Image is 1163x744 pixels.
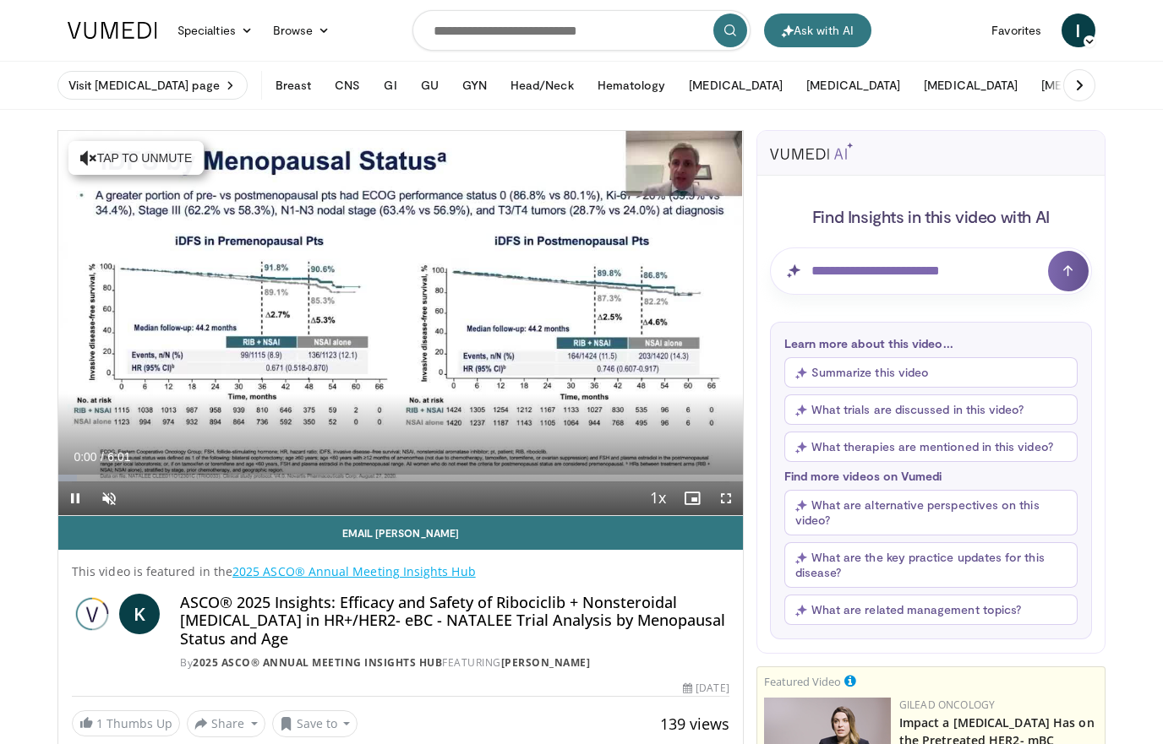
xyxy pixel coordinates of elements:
span: 139 views [660,714,729,734]
button: What therapies are mentioned in this video? [784,432,1078,462]
button: Share [187,710,265,737]
button: What trials are discussed in this video? [784,394,1078,425]
button: CNS [325,68,370,102]
video-js: Video Player [58,131,743,516]
button: GYN [452,68,497,102]
a: Gilead Oncology [899,698,996,712]
button: What are related management topics? [784,595,1078,625]
a: Visit [MEDICAL_DATA] page [57,71,248,100]
span: 0:00 [74,450,96,464]
button: Unmute [92,481,126,515]
button: [MEDICAL_DATA] [1031,68,1145,102]
button: GU [411,68,449,102]
span: 6:01 [107,450,130,464]
input: Search topics, interventions [412,10,751,51]
button: Head/Neck [500,68,584,102]
input: Question for AI [770,247,1092,295]
div: [DATE] [683,681,729,696]
div: By FEATURING [180,655,729,671]
button: Tap to unmute [68,141,204,175]
small: Featured Video [764,674,841,689]
span: 1 [96,715,103,731]
h4: ASCO® 2025 Insights: Efficacy and Safety of Ribociclib + Nonsteroidal [MEDICAL_DATA] in HR+/HER2-... [180,594,729,649]
button: GI [374,68,407,102]
p: Find more videos on Vumedi [784,469,1078,483]
span: / [101,450,104,464]
button: Save to [272,710,358,737]
a: [PERSON_NAME] [501,655,591,670]
a: Specialties [167,14,263,47]
button: Ask with AI [764,14,871,47]
img: VuMedi Logo [68,22,157,39]
button: Summarize this video [784,357,1078,388]
button: Pause [58,481,92,515]
img: vumedi-ai-logo.svg [770,143,853,160]
a: 2025 ASCO® Annual Meeting Insights Hub [232,563,476,579]
button: Hematology [587,68,676,102]
a: K [119,594,160,634]
button: What are alternative perspectives on this video? [784,490,1078,535]
button: Enable picture-in-picture mode [675,481,709,515]
a: Favorites [981,14,1051,47]
button: [MEDICAL_DATA] [796,68,910,102]
a: Browse [263,14,341,47]
img: 2025 ASCO® Annual Meeting Insights Hub [72,594,112,634]
button: Playback Rate [642,481,675,515]
p: This video is featured in the [72,563,729,580]
a: 2025 ASCO® Annual Meeting Insights Hub [193,655,442,670]
button: Fullscreen [709,481,743,515]
button: Breast [265,68,321,102]
p: Learn more about this video... [784,336,1078,350]
a: Email [PERSON_NAME] [58,516,743,550]
button: What are the key practice updates for this disease? [784,542,1078,588]
a: 1 Thumbs Up [72,710,180,736]
h4: Find Insights in this video with AI [770,205,1092,227]
div: Progress Bar [58,475,743,481]
button: [MEDICAL_DATA] [914,68,1028,102]
a: I [1062,14,1095,47]
button: [MEDICAL_DATA] [679,68,793,102]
